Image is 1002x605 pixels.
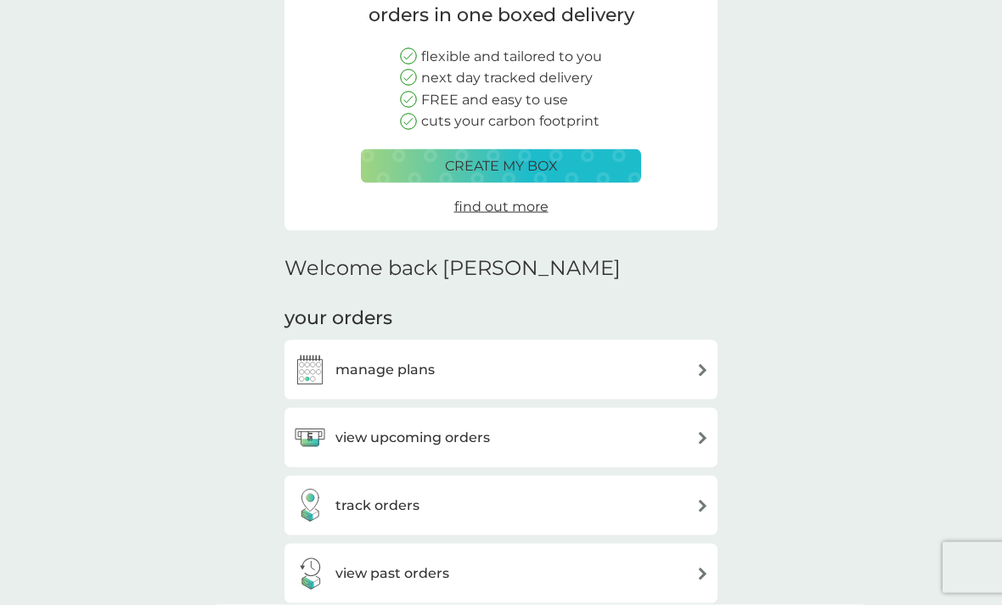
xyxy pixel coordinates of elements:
[421,46,602,68] p: flexible and tailored to you
[335,495,419,517] h3: track orders
[696,568,709,580] img: arrow right
[454,196,549,218] a: find out more
[445,155,558,177] p: create my box
[335,427,490,449] h3: view upcoming orders
[335,563,449,585] h3: view past orders
[421,67,593,89] p: next day tracked delivery
[696,364,709,377] img: arrow right
[335,359,435,381] h3: manage plans
[361,149,641,183] button: create my box
[454,199,549,215] span: find out more
[421,110,600,132] p: cuts your carbon footprint
[284,256,621,281] h2: Welcome back [PERSON_NAME]
[696,500,709,513] img: arrow right
[696,432,709,445] img: arrow right
[284,305,392,332] h3: your orders
[421,89,568,111] p: FREE and easy to use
